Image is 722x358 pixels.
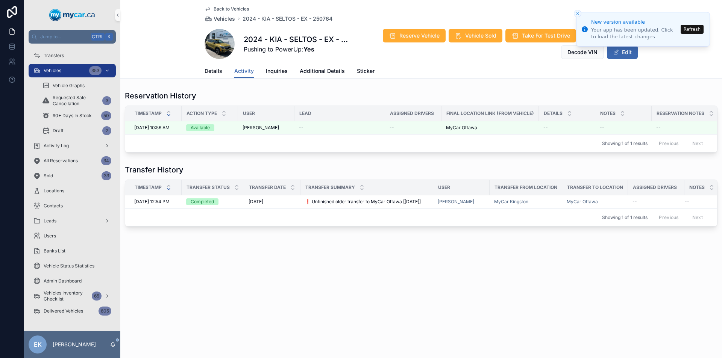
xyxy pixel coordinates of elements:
[305,184,355,190] span: Transfer Summary
[357,67,375,75] span: Sticker
[125,91,196,101] h1: Reservation History
[399,32,440,39] span: Reserve Vehicle
[446,110,534,116] span: Final Location Link (from Vehicle)
[567,199,623,205] a: MyCar Ottawa
[29,289,116,303] a: Vehicles Inventory Checklist65
[29,274,116,288] a: Admin Dashboard
[249,184,286,190] span: Transfer Date
[29,64,116,77] a: Vehicles353
[29,169,116,183] a: Sold33
[186,124,234,131] a: Available
[600,125,604,131] span: --
[567,48,598,56] span: Decode VIN
[186,198,240,205] a: Completed
[44,188,64,194] span: Locations
[449,29,502,42] button: Vehicle Sold
[44,68,61,74] span: Vehicles
[299,110,311,116] span: Lead
[303,45,314,53] strong: Yes
[187,184,230,190] span: Transfer Status
[125,165,184,175] h1: Transfer History
[574,10,581,17] button: Close toast
[102,96,111,105] div: 3
[494,184,557,190] span: Transfer From Location
[205,6,249,12] a: Back to Vehicles
[38,79,116,92] a: Vehicle Graphs
[44,53,64,59] span: Transfers
[299,125,303,131] span: --
[244,34,349,45] h1: 2024 - KIA - SELTOS - EX - 250764
[40,34,88,40] span: Jump to...
[34,340,42,349] span: EK
[44,218,56,224] span: Leads
[214,15,235,23] span: Vehicles
[38,94,116,107] a: Requested Sale Cancellation3
[266,67,288,75] span: Inquiries
[543,125,591,131] a: --
[494,199,528,205] a: MyCar Kingston
[357,64,375,79] a: Sticker
[494,199,558,205] a: MyCar Kingston
[633,184,677,190] span: Assigned Drivers
[300,64,345,79] a: Additional Details
[29,30,116,44] button: Jump to...CtrlK
[689,184,705,190] span: Notes
[249,199,296,205] a: [DATE]
[29,49,116,62] a: Transfers
[681,25,704,34] button: Refresh
[205,64,222,79] a: Details
[390,125,394,131] span: --
[383,29,446,42] button: Reserve Vehicle
[300,67,345,75] span: Additional Details
[591,27,678,40] div: Your app has been updated. Click to load the latest changes
[191,198,214,205] div: Completed
[591,18,678,26] div: New version available
[49,9,95,21] img: App logo
[38,109,116,122] a: 90+ Days In Stock50
[446,125,477,131] span: MyCar Ottawa
[602,140,648,147] span: Showing 1 of 1 results
[266,64,288,79] a: Inquiries
[243,125,279,131] span: [PERSON_NAME]
[91,33,105,41] span: Ctrl
[234,64,254,79] a: Activity
[602,214,648,221] span: Showing 1 of 1 results
[600,125,647,131] a: --
[214,6,249,12] span: Back to Vehicles
[53,83,85,89] span: Vehicle Graphs
[44,290,89,302] span: Vehicles Inventory Checklist
[438,184,450,190] span: User
[633,199,637,205] span: --
[29,214,116,228] a: Leads
[44,158,78,164] span: All Reservations
[633,199,680,205] a: --
[656,125,714,131] a: --
[438,199,474,205] span: [PERSON_NAME]
[243,125,290,131] a: [PERSON_NAME]
[243,110,255,116] span: User
[567,199,598,205] a: MyCar Ottawa
[102,126,111,135] div: 2
[53,128,64,134] span: Draft
[135,184,162,190] span: Timestamp
[390,110,434,116] span: Assigned Drivers
[44,263,94,269] span: Vehicle Status Statistics
[101,156,111,165] div: 34
[465,32,496,39] span: Vehicle Sold
[92,292,102,301] div: 65
[561,45,604,59] button: Decode VIN
[44,233,56,239] span: Users
[390,125,437,131] a: --
[53,113,92,119] span: 90+ Days In Stock
[102,171,111,180] div: 33
[187,110,217,116] span: Action Type
[24,44,120,328] div: scrollable content
[53,95,99,107] span: Requested Sale Cancellation
[44,203,63,209] span: Contacts
[607,45,638,59] button: Edit
[243,15,332,23] a: 2024 - KIA - SELTOS - EX - 250764
[29,259,116,273] a: Vehicle Status Statistics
